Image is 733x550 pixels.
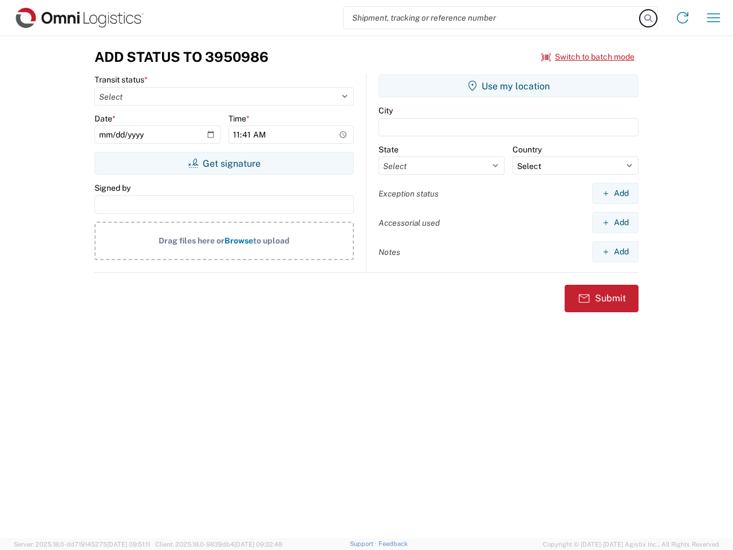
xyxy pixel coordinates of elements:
[224,236,253,245] span: Browse
[379,105,393,116] label: City
[592,183,639,204] button: Add
[379,218,440,228] label: Accessorial used
[107,541,150,548] span: [DATE] 09:51:11
[14,541,150,548] span: Server: 2025.18.0-dd719145275
[543,539,719,549] span: Copyright © [DATE]-[DATE] Agistix Inc., All Rights Reserved
[94,49,269,65] h3: Add Status to 3950986
[94,183,131,193] label: Signed by
[379,540,408,547] a: Feedback
[379,74,639,97] button: Use my location
[565,285,639,312] button: Submit
[155,541,282,548] span: Client: 2025.18.0-9839db4
[379,144,399,155] label: State
[94,152,354,175] button: Get signature
[159,236,224,245] span: Drag files here or
[379,188,439,199] label: Exception status
[228,113,250,124] label: Time
[234,541,282,548] span: [DATE] 09:32:48
[592,241,639,262] button: Add
[344,7,640,29] input: Shipment, tracking or reference number
[350,540,379,547] a: Support
[541,48,635,66] button: Switch to batch mode
[592,212,639,233] button: Add
[253,236,290,245] span: to upload
[94,113,116,124] label: Date
[513,144,542,155] label: Country
[379,247,400,257] label: Notes
[94,74,148,85] label: Transit status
